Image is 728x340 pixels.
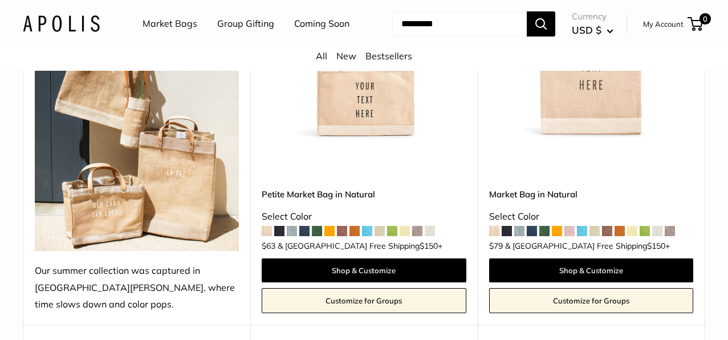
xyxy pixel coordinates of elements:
[278,242,442,250] span: & [GEOGRAPHIC_DATA] Free Shipping +
[489,208,693,225] div: Select Color
[489,288,693,313] a: Customize for Groups
[689,17,703,31] a: 0
[23,15,100,32] img: Apolis
[336,50,356,62] a: New
[35,262,239,314] div: Our summer collection was captured in [GEOGRAPHIC_DATA][PERSON_NAME], where time slows down and c...
[572,21,613,39] button: USD $
[527,11,555,37] button: Search
[489,258,693,282] a: Shop & Customize
[420,241,438,251] span: $150
[505,242,670,250] span: & [GEOGRAPHIC_DATA] Free Shipping +
[365,50,412,62] a: Bestsellers
[262,241,275,251] span: $63
[699,13,711,25] span: 0
[262,208,466,225] div: Select Color
[572,9,613,25] span: Currency
[647,241,665,251] span: $150
[262,188,466,201] a: Petite Market Bag in Natural
[217,15,274,33] a: Group Gifting
[262,258,466,282] a: Shop & Customize
[392,11,527,37] input: Search...
[262,288,466,313] a: Customize for Groups
[489,188,693,201] a: Market Bag in Natural
[643,17,684,31] a: My Account
[572,24,601,36] span: USD $
[489,241,503,251] span: $79
[316,50,327,62] a: All
[143,15,197,33] a: Market Bags
[294,15,349,33] a: Coming Soon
